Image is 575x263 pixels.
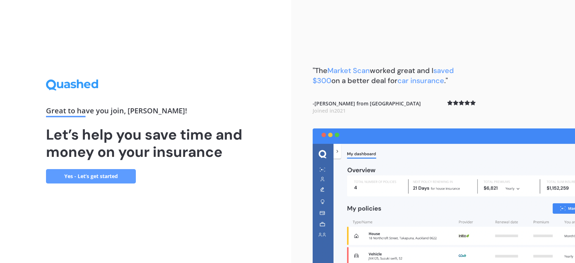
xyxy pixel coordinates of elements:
span: car insurance [397,76,444,85]
span: saved $300 [313,66,454,85]
span: Market Scan [327,66,370,75]
span: Joined in 2021 [313,107,346,114]
a: Yes - Let’s get started [46,169,136,183]
div: Great to have you join , [PERSON_NAME] ! [46,107,245,117]
img: dashboard.webp [313,128,575,263]
h1: Let’s help you save time and money on your insurance [46,126,245,160]
b: - [PERSON_NAME] from [GEOGRAPHIC_DATA] [313,100,421,114]
b: "The worked great and I on a better deal for ." [313,66,454,85]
